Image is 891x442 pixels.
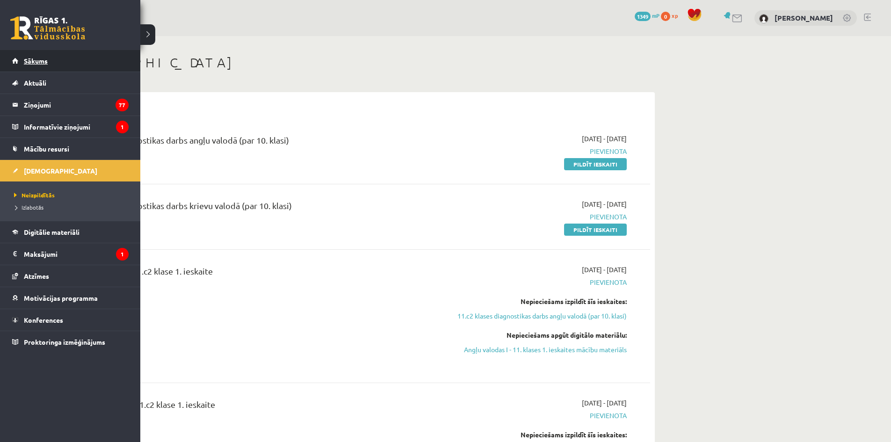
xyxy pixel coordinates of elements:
[24,116,129,138] legend: Informatīvie ziņojumi
[450,411,627,420] span: Pievienota
[450,345,627,355] a: Angļu valodas I - 11. klases 1. ieskaites mācību materiāls
[12,331,129,353] a: Proktoringa izmēģinājums
[12,138,129,159] a: Mācību resursi
[70,265,436,282] div: Angļu valoda JK 11.c2 klase 1. ieskaite
[24,57,48,65] span: Sākums
[582,398,627,408] span: [DATE] - [DATE]
[582,134,627,144] span: [DATE] - [DATE]
[12,243,129,265] a: Maksājumi1
[652,12,659,19] span: mP
[450,212,627,222] span: Pievienota
[450,297,627,306] div: Nepieciešams izpildīt šīs ieskaites:
[775,13,833,22] a: [PERSON_NAME]
[10,16,85,40] a: Rīgas 1. Tālmācības vidusskola
[24,94,129,116] legend: Ziņojumi
[759,14,768,23] img: Adrians Sekara
[450,330,627,340] div: Nepieciešams apgūt digitālo materiālu:
[661,12,682,19] a: 0 xp
[12,191,55,199] span: Neizpildītās
[24,338,105,346] span: Proktoringa izmēģinājums
[56,55,655,71] h1: [DEMOGRAPHIC_DATA]
[450,277,627,287] span: Pievienota
[450,311,627,321] a: 11.c2 klases diagnostikas darbs angļu valodā (par 10. klasi)
[24,294,98,302] span: Motivācijas programma
[12,309,129,331] a: Konferences
[661,12,670,21] span: 0
[450,430,627,440] div: Nepieciešams izpildīt šīs ieskaites:
[116,121,129,133] i: 1
[582,199,627,209] span: [DATE] - [DATE]
[564,224,627,236] a: Pildīt ieskaiti
[24,243,129,265] legend: Maksājumi
[24,145,69,153] span: Mācību resursi
[635,12,651,21] span: 1349
[12,203,131,211] a: Izlabotās
[70,199,436,217] div: 11.c2 klases diagnostikas darbs krievu valodā (par 10. klasi)
[12,191,131,199] a: Neizpildītās
[12,287,129,309] a: Motivācijas programma
[12,160,129,181] a: [DEMOGRAPHIC_DATA]
[24,272,49,280] span: Atzīmes
[24,79,46,87] span: Aktuāli
[564,158,627,170] a: Pildīt ieskaiti
[70,398,436,415] div: Krievu valoda JK 11.c2 klase 1. ieskaite
[12,72,129,94] a: Aktuāli
[24,316,63,324] span: Konferences
[12,50,129,72] a: Sākums
[70,134,436,151] div: 11.c2 klases diagnostikas darbs angļu valodā (par 10. klasi)
[12,203,43,211] span: Izlabotās
[582,265,627,275] span: [DATE] - [DATE]
[12,116,129,138] a: Informatīvie ziņojumi1
[116,248,129,261] i: 1
[24,228,80,236] span: Digitālie materiāli
[672,12,678,19] span: xp
[116,99,129,111] i: 77
[635,12,659,19] a: 1349 mP
[12,94,129,116] a: Ziņojumi77
[12,265,129,287] a: Atzīmes
[12,221,129,243] a: Digitālie materiāli
[24,167,97,175] span: [DEMOGRAPHIC_DATA]
[450,146,627,156] span: Pievienota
